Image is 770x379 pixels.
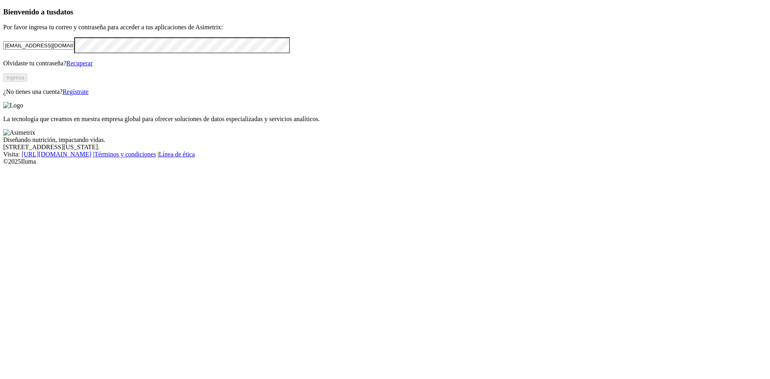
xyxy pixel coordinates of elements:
img: Asimetrix [3,129,35,136]
div: © 2025 Iluma [3,158,767,165]
a: Regístrate [63,88,89,95]
p: ¿No tienes una cuenta? [3,88,767,95]
p: La tecnología que creamos en nuestra empresa global para ofrecer soluciones de datos especializad... [3,116,767,123]
input: Tu correo [3,41,74,50]
a: [URL][DOMAIN_NAME] [22,151,91,158]
span: datos [56,8,73,16]
div: Visita : | | [3,151,767,158]
button: Ingresa [3,73,27,82]
a: Recuperar [66,60,93,67]
p: Olvidaste tu contraseña? [3,60,767,67]
a: Línea de ética [159,151,195,158]
div: [STREET_ADDRESS][US_STATE]. [3,144,767,151]
h3: Bienvenido a tus [3,8,767,16]
div: Diseñando nutrición, impactando vidas. [3,136,767,144]
img: Logo [3,102,23,109]
a: Términos y condiciones [94,151,156,158]
p: Por favor ingresa tu correo y contraseña para acceder a tus aplicaciones de Asimetrix: [3,24,767,31]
